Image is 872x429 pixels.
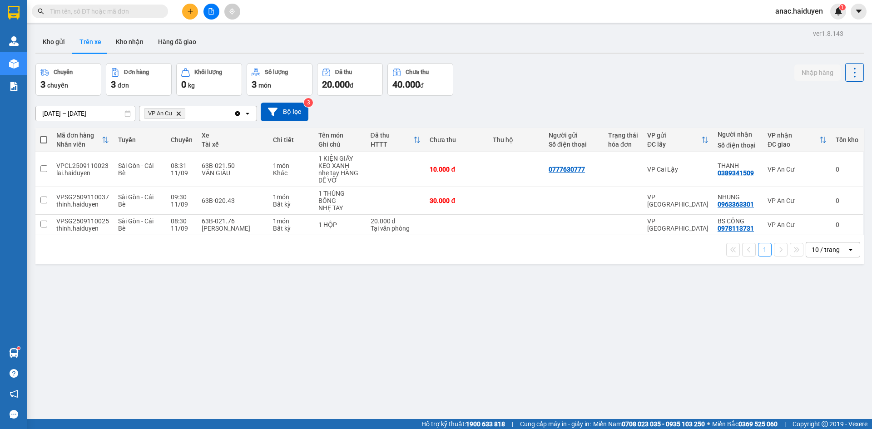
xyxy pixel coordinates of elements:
div: Chuyến [54,69,73,75]
div: 10 / trang [812,245,840,254]
div: ĐC giao [768,141,819,148]
img: logo-vxr [8,6,20,20]
span: aim [229,8,235,15]
th: Toggle SortBy [366,128,426,152]
div: 0 [836,221,858,228]
div: VĂN GIÀU [202,169,264,177]
span: VP An Cư, close by backspace [144,108,185,119]
span: caret-down [855,7,863,15]
svg: Clear all [234,110,241,117]
div: 0389341509 [718,169,754,177]
div: HTTT [371,141,414,148]
div: 20.000 đ [371,217,421,225]
div: Người gửi [549,132,599,139]
span: 40.000 [392,79,420,90]
span: anac.haiduyen [768,5,830,17]
div: BS CÔNG [718,217,758,225]
span: chuyến [47,82,68,89]
span: đơn [118,82,129,89]
div: VP Cai Lậy [647,166,708,173]
div: Mã đơn hàng [56,132,102,139]
div: Đã thu [335,69,352,75]
sup: 3 [304,98,313,107]
div: 10.000 đ [430,166,484,173]
div: ver 1.8.143 [813,29,843,39]
button: Hàng đã giao [151,31,203,53]
div: 1 HỘP [318,221,362,228]
span: 20.000 [322,79,350,90]
div: VP [GEOGRAPHIC_DATA] [647,217,708,232]
span: | [512,419,513,429]
strong: 0369 525 060 [738,420,778,428]
div: VP gửi [647,132,701,139]
button: Bộ lọc [261,103,308,121]
div: 11/09 [171,225,193,232]
span: 0 [181,79,186,90]
div: 1 món [273,193,309,201]
div: Bất kỳ [273,201,309,208]
span: Miền Nam [593,419,705,429]
svg: Delete [176,111,181,116]
span: Sài Gòn - Cái Bè [118,217,154,232]
div: 63B-020.43 [202,197,264,204]
div: Số điện thoại [549,141,599,148]
th: Toggle SortBy [763,128,831,152]
div: Khối lượng [194,69,222,75]
div: 08:30 [171,217,193,225]
div: Số điện thoại [718,142,758,149]
img: icon-new-feature [834,7,842,15]
div: Ghi chú [318,141,362,148]
div: VP [GEOGRAPHIC_DATA] [647,193,708,208]
button: Đơn hàng3đơn [106,63,172,96]
div: Xe [202,132,264,139]
button: plus [182,4,198,20]
div: ĐC lấy [647,141,701,148]
button: Đã thu20.000đ [317,63,383,96]
div: Khác [273,169,309,177]
div: Tuyến [118,136,162,143]
div: 0963363301 [718,201,754,208]
button: Khối lượng0kg [176,63,242,96]
div: Chưa thu [430,136,484,143]
span: 3 [252,79,257,90]
div: 0 [836,197,858,204]
button: 1 [758,243,772,256]
button: Kho gửi [35,31,72,53]
div: thinh.haiduyen [56,225,109,232]
div: VPCL2509110023 [56,162,109,169]
div: Số lượng [265,69,288,75]
div: Tồn kho [836,136,858,143]
div: Thu hộ [493,136,540,143]
div: VP nhận [768,132,819,139]
svg: open [244,110,251,117]
div: 11/09 [171,169,193,177]
div: 0 [836,166,858,173]
div: Tài xế [202,141,264,148]
span: 3 [111,79,116,90]
img: solution-icon [9,82,19,91]
div: VP An Cư [768,166,827,173]
span: kg [188,82,195,89]
div: 63B-021.50 [202,162,264,169]
span: | [784,419,786,429]
div: Đơn hàng [124,69,149,75]
div: VPSG2509110025 [56,217,109,225]
div: Đã thu [371,132,414,139]
th: Toggle SortBy [643,128,713,152]
strong: 1900 633 818 [466,420,505,428]
img: warehouse-icon [9,36,19,46]
div: NHUNG [718,193,758,201]
div: VP An Cư [768,197,827,204]
span: Sài Gòn - Cái Bè [118,162,154,177]
span: 1 [841,4,844,10]
div: 09:30 [171,193,193,201]
span: VP An Cư [148,110,172,117]
div: 08:31 [171,162,193,169]
div: Chi tiết [273,136,309,143]
div: Người nhận [718,131,758,138]
div: 63B-021.76 [202,217,264,225]
button: Chuyến3chuyến [35,63,101,96]
div: 1 KIỆN GIẤY KEO XANH [318,155,362,169]
span: đ [350,82,353,89]
span: copyright [822,421,828,427]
